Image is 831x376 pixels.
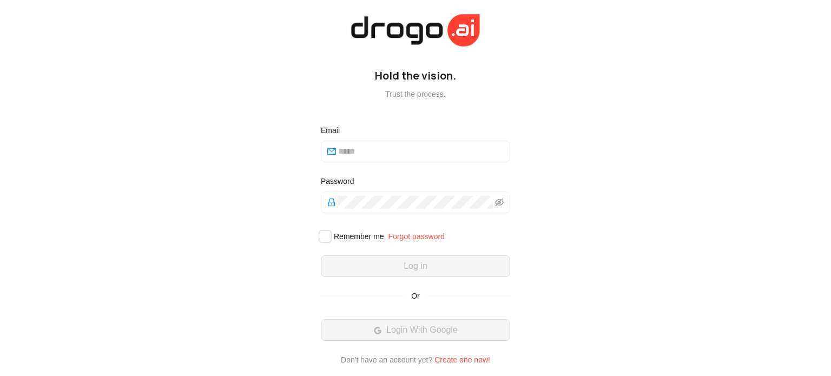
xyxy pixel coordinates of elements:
[321,69,510,82] h5: Hold the vision.
[327,198,336,207] span: lock
[327,147,336,156] span: mail
[434,355,490,364] a: Create one now!
[404,290,427,302] span: Or
[388,232,445,241] a: Forgot password
[321,124,347,136] label: Email
[321,175,361,187] label: Password
[329,230,388,242] span: Remember me
[321,255,510,277] button: Log in
[341,355,432,364] span: Don't have an account yet?
[321,319,510,341] button: Login With Google
[348,10,483,50] img: hera logo
[321,90,510,98] p: Trust the process.
[495,198,504,207] span: eye-invisible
